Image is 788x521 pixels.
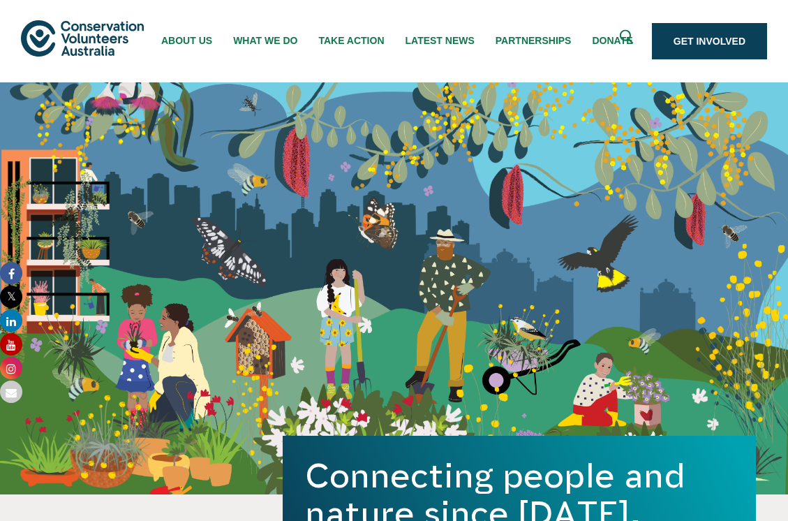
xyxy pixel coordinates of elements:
span: Partnerships [496,35,572,46]
span: What We Do [233,35,297,46]
span: About Us [161,35,212,46]
button: Expand search box Close search box [611,24,645,58]
a: Get Involved [652,23,767,59]
span: Take Action [318,35,384,46]
span: Expand search box [619,30,637,53]
img: logo.svg [21,20,144,56]
span: Latest News [406,35,475,46]
span: Donate [592,35,632,46]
